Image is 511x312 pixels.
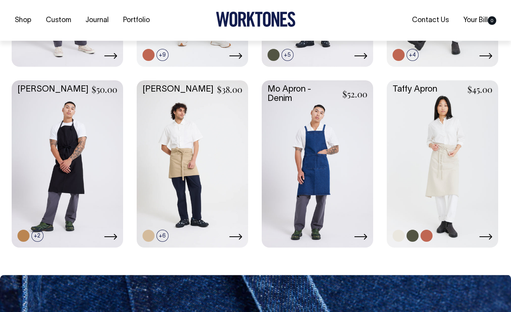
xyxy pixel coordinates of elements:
a: Contact Us [409,14,452,26]
a: Shop [12,14,35,27]
a: Portfolio [120,14,153,27]
a: Custom [43,14,74,27]
span: +5 [282,49,294,61]
span: +9 [156,49,169,61]
span: +4 [407,49,419,61]
span: +6 [156,230,169,242]
span: 0 [488,16,496,24]
span: +2 [31,230,43,242]
a: Journal [82,14,112,27]
a: Your Bill0 [460,14,499,26]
